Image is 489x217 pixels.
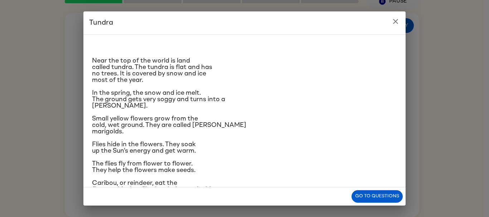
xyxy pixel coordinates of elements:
[92,90,225,109] span: In the spring, the snow and ice melt. The ground gets very soggy and turns into a [PERSON_NAME].
[92,115,246,135] span: Small yellow flowers grow from the cold, wet ground. They are called [PERSON_NAME] marigolds.
[388,14,403,29] button: close
[92,161,195,173] span: The flies fly from flower to flower. They help the flowers make seeds.
[352,190,403,203] button: Go to questions
[92,180,219,206] span: Caribou, or reindeer, eat the flowers. Mother flies lay their eggs inside caribou noses. It is wa...
[92,58,212,83] span: Near the top of the world is land called tundra. The tundra is flat and has no trees. It is cover...
[83,11,406,34] h2: Tundra
[92,141,196,154] span: Flies hide in the flowers. They soak up the Sun’s energy and get warm.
